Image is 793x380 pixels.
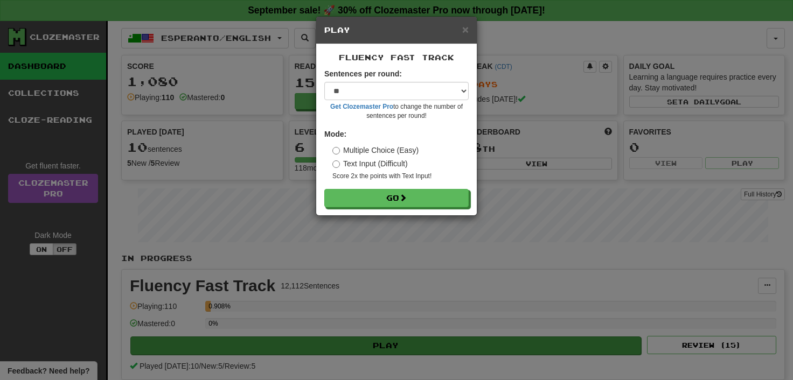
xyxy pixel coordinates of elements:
span: Fluency Fast Track [339,53,454,62]
small: Score 2x the points with Text Input ! [332,172,469,181]
button: Close [462,24,469,35]
small: to change the number of sentences per round! [324,102,469,121]
h5: Play [324,25,469,36]
a: Get Clozemaster Pro [330,103,393,110]
span: × [462,23,469,36]
label: Sentences per round: [324,68,402,79]
button: Go [324,189,469,207]
label: Text Input (Difficult) [332,158,408,169]
strong: Mode: [324,130,346,138]
input: Text Input (Difficult) [332,160,340,168]
label: Multiple Choice (Easy) [332,145,419,156]
input: Multiple Choice (Easy) [332,147,340,154]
